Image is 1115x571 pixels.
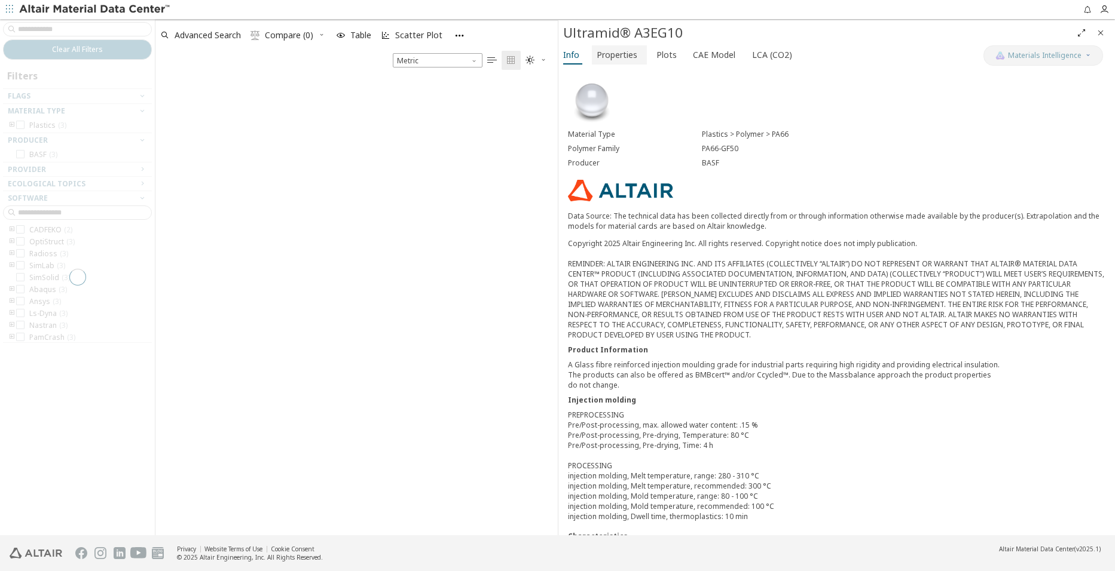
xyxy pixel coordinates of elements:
[251,30,260,40] i: 
[568,345,1106,355] div: Product Information
[1072,23,1091,42] button: Full Screen
[568,158,702,168] div: Producer
[568,180,673,201] img: Logo - Provider
[702,144,1105,154] div: PA66-GF50
[702,158,1105,168] div: BASF
[521,51,552,70] button: Theme
[393,53,482,67] span: Metric
[983,45,1103,66] button: AI CopilotMaterials Intelligence
[265,31,313,39] span: Compare (0)
[568,238,1106,340] div: Copyright 2025 Altair Engineering Inc. All rights reserved. Copyright notice does not imply publi...
[563,23,1073,42] div: Ultramid® A3EG10
[568,395,1106,405] div: Injection molding
[702,130,1105,139] div: Plastics > Polymer > PA66
[568,360,1106,390] div: A Glass fibre reinforced injection moulding grade for industrial parts requiring high rigidity an...
[568,531,1106,541] div: Characteristics
[693,45,735,65] span: CAE Model
[487,56,497,65] i: 
[177,553,323,561] div: © 2025 Altair Engineering, Inc. All Rights Reserved.
[175,31,241,39] span: Advanced Search
[526,56,535,65] i: 
[19,4,172,16] img: Altair Material Data Center
[395,31,442,39] span: Scatter Plot
[568,144,702,154] div: Polymer Family
[177,545,196,553] a: Privacy
[656,45,677,65] span: Plots
[999,545,1101,553] div: (v2025.1)
[506,56,516,65] i: 
[10,548,62,558] img: Altair Engineering
[204,545,262,553] a: Website Terms of Use
[752,45,792,65] span: LCA (CO2)
[1091,23,1110,42] button: Close
[502,51,521,70] button: Tile View
[271,545,314,553] a: Cookie Consent
[568,130,702,139] div: Material Type
[568,211,1106,231] p: Data Source: The technical data has been collected directly from or through information otherwise...
[563,45,579,65] span: Info
[568,410,1106,521] div: PREPROCESSING Pre/Post-processing, max. allowed water content: .15 % Pre/Post-processing, Pre-dry...
[482,51,502,70] button: Table View
[1008,51,1082,60] span: Materials Intelligence
[999,545,1074,553] span: Altair Material Data Center
[350,31,371,39] span: Table
[995,51,1005,60] img: AI Copilot
[393,53,482,67] div: Unit System
[597,45,637,65] span: Properties
[568,77,616,125] img: Material Type Image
